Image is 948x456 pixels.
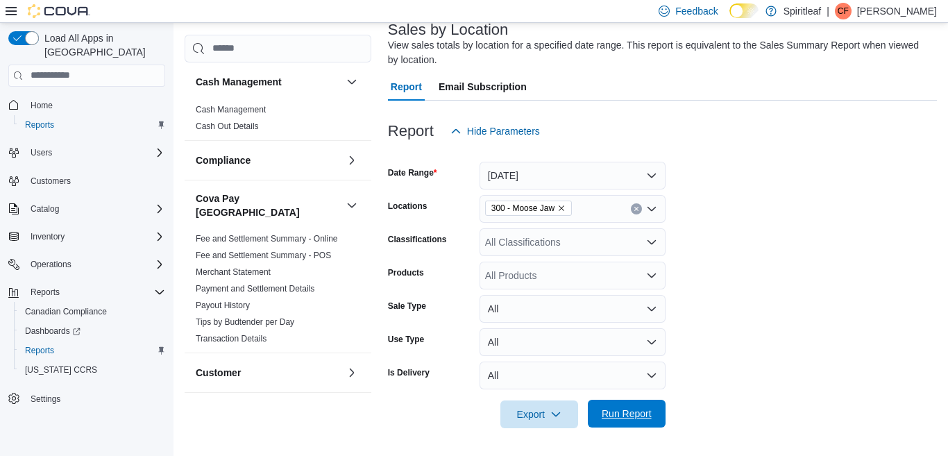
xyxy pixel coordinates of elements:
button: Customers [3,171,171,191]
span: Home [31,100,53,111]
div: Cash Management [185,101,371,140]
a: Dashboards [14,321,171,341]
a: Merchant Statement [196,267,271,277]
span: Settings [25,389,165,407]
button: All [480,295,666,323]
button: Customer [196,366,341,380]
span: Washington CCRS [19,362,165,378]
span: Users [25,144,165,161]
button: Open list of options [646,237,657,248]
span: Home [25,96,165,114]
a: Payment and Settlement Details [196,284,314,294]
h3: Sales by Location [388,22,509,38]
a: Dashboards [19,323,86,339]
span: Operations [31,259,71,270]
button: Reports [14,341,171,360]
a: Customers [25,173,76,189]
span: Operations [25,256,165,273]
label: Date Range [388,167,437,178]
label: Sale Type [388,301,426,312]
span: Reports [25,345,54,356]
label: Locations [388,201,428,212]
button: Operations [25,256,77,273]
button: Inventory [25,228,70,245]
h3: Report [388,123,434,140]
button: Open list of options [646,270,657,281]
span: Run Report [602,407,652,421]
label: Classifications [388,234,447,245]
button: Home [3,95,171,115]
button: Discounts & Promotions [344,404,360,421]
p: Spiritleaf [784,3,821,19]
a: Reports [19,117,60,133]
button: Reports [14,115,171,135]
span: Reports [31,287,60,298]
button: Cash Management [344,74,360,90]
label: Is Delivery [388,367,430,378]
div: Cova Pay [GEOGRAPHIC_DATA] [185,230,371,353]
button: Cova Pay [GEOGRAPHIC_DATA] [344,197,360,214]
span: Inventory [31,231,65,242]
span: Hide Parameters [467,124,540,138]
p: | [827,3,829,19]
a: Cash Out Details [196,121,259,131]
span: Report [391,73,422,101]
span: Canadian Compliance [25,306,107,317]
button: Cova Pay [GEOGRAPHIC_DATA] [196,192,341,219]
span: Catalog [25,201,165,217]
span: Settings [31,394,60,405]
span: Feedback [675,4,718,18]
button: Compliance [196,153,341,167]
img: Cova [28,4,90,18]
button: Open list of options [646,203,657,214]
span: Fee and Settlement Summary - POS [196,250,331,261]
span: Transaction Details [196,333,266,344]
span: Email Subscription [439,73,527,101]
a: [US_STATE] CCRS [19,362,103,378]
p: [PERSON_NAME] [857,3,937,19]
a: Tips by Budtender per Day [196,317,294,327]
button: Run Report [588,400,666,428]
span: Payout History [196,300,250,311]
span: 300 - Moose Jaw [485,201,572,216]
nav: Complex example [8,90,165,445]
button: Users [3,143,171,162]
button: All [480,362,666,389]
span: Export [509,400,570,428]
span: Reports [25,119,54,130]
a: Reports [19,342,60,359]
span: Users [31,147,52,158]
span: Dashboards [25,326,81,337]
span: [US_STATE] CCRS [25,364,97,375]
button: Catalog [25,201,65,217]
button: Reports [3,282,171,302]
button: Reports [25,284,65,301]
span: Customers [25,172,165,189]
span: Fee and Settlement Summary - Online [196,233,338,244]
a: Fee and Settlement Summary - POS [196,251,331,260]
button: Canadian Compliance [14,302,171,321]
span: Load All Apps in [GEOGRAPHIC_DATA] [39,31,165,59]
button: Catalog [3,199,171,219]
a: Cash Management [196,105,266,115]
span: Canadian Compliance [19,303,165,320]
span: 300 - Moose Jaw [491,201,555,215]
button: [US_STATE] CCRS [14,360,171,380]
button: Remove 300 - Moose Jaw from selection in this group [557,204,566,212]
a: Settings [25,391,66,407]
span: Customers [31,176,71,187]
a: Payout History [196,301,250,310]
span: Cash Management [196,104,266,115]
span: Merchant Statement [196,267,271,278]
h3: Compliance [196,153,251,167]
button: Customer [344,364,360,381]
button: [DATE] [480,162,666,189]
span: Cash Out Details [196,121,259,132]
h3: Cash Management [196,75,282,89]
a: Canadian Compliance [19,303,112,320]
div: Chelsea F [835,3,852,19]
span: Inventory [25,228,165,245]
span: Tips by Budtender per Day [196,316,294,328]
